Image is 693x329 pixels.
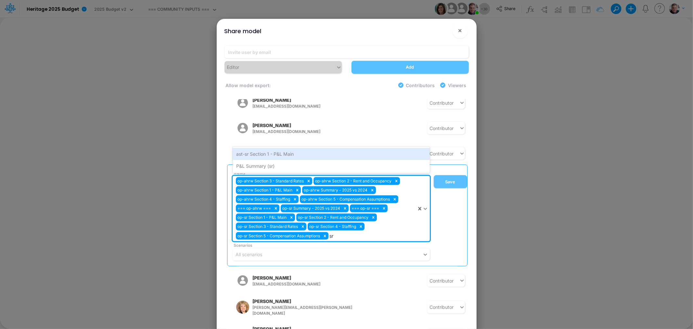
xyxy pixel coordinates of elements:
[236,301,249,314] img: rounded user avatar
[233,160,430,172] div: P&L Summary (sr)
[252,305,359,316] span: [PERSON_NAME][EMAIL_ADDRESS][PERSON_NAME][DOMAIN_NAME]
[236,274,249,287] img: rounded user avatar
[448,82,466,89] label: Viewers
[302,186,369,194] div: op-ahrw Summary - 2025 vs 2024
[236,177,305,185] div: op-ahrw Section 3 - Standard Rates
[252,274,291,281] p: [PERSON_NAME]
[227,272,325,289] button: rounded user avatar[PERSON_NAME][EMAIL_ADDRESS][DOMAIN_NAME]
[236,122,249,135] img: rounded user avatar
[406,82,435,89] label: Contributors
[236,195,291,203] div: op-ahrw Section 4 - Staffing
[227,120,325,137] button: rounded user avatar[PERSON_NAME][EMAIL_ADDRESS][DOMAIN_NAME]
[452,23,468,38] button: Close
[225,27,262,35] div: Share model
[227,94,325,111] button: rounded user avatar[PERSON_NAME][EMAIL_ADDRESS][DOMAIN_NAME]
[236,223,299,230] div: op-sr Section 3 - Standard Rates
[225,82,271,89] label: Allow model export:
[314,177,393,185] div: op-ahrw Section 2 - Rent and Occupancy
[252,122,291,129] p: [PERSON_NAME]
[430,99,454,106] div: Contributor
[430,304,454,310] div: Contributor
[308,223,357,230] div: op-sr Section 4 - Staffing
[252,298,291,305] p: [PERSON_NAME]
[430,150,454,157] div: Contributor
[233,243,430,248] span: Scenarios
[236,96,249,109] img: rounded user avatar
[252,281,354,287] span: [EMAIL_ADDRESS][DOMAIN_NAME]
[430,125,454,132] div: Contributor
[296,214,370,221] div: op-sr Section 2 - Rent and Occupancy
[281,204,341,212] div: op-sr Summary - 2025 vs 2024
[225,46,469,58] input: Invite user by email
[252,97,291,103] p: [PERSON_NAME]
[233,148,430,160] div: ast-sr Section 1 - P&L Main
[236,232,321,240] div: op-sr Section 5 - Compensation Assumptions
[430,277,454,284] div: Contributor
[252,103,354,109] span: [EMAIL_ADDRESS][DOMAIN_NAME]
[236,251,263,258] div: All scenarios
[236,214,288,221] div: op-sr Section 1 - P&L Main
[458,26,462,34] span: ×
[236,204,272,212] div: === op-ahrw ===
[236,186,294,194] div: op-ahrw Section 1 - P&L Main
[252,129,354,135] span: [EMAIL_ADDRESS][DOMAIN_NAME]
[227,145,325,162] button: rounded user avatar[PERSON_NAME][EMAIL_ADDRESS][DOMAIN_NAME]
[227,297,325,317] button: rounded user avatar[PERSON_NAME][PERSON_NAME][EMAIL_ADDRESS][PERSON_NAME][DOMAIN_NAME]
[300,195,391,203] div: op-ahrw Section 5 - Compensation Assumptions
[350,204,380,212] div: === op-sr ===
